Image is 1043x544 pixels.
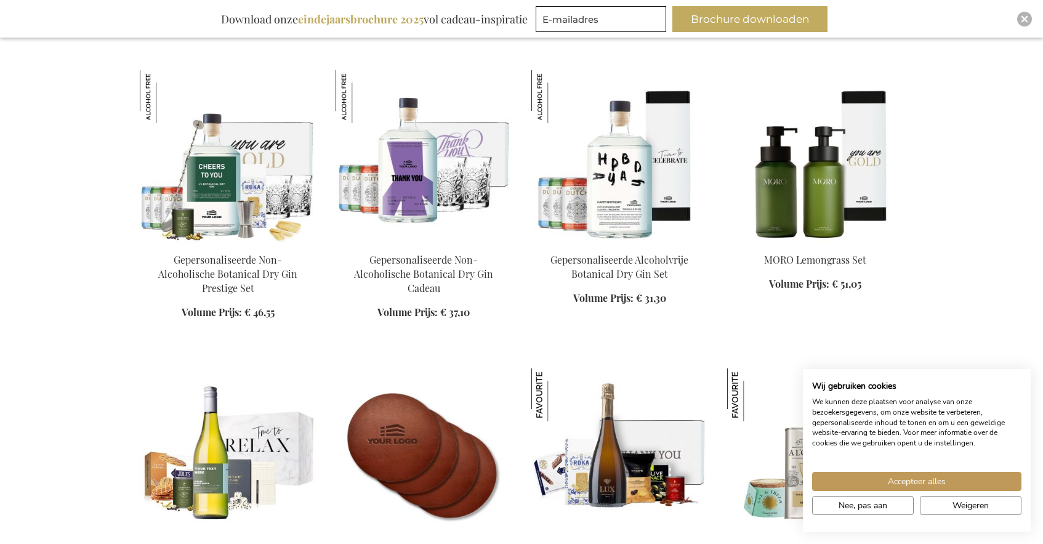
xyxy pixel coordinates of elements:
a: Volume Prijs: € 37,10 [377,306,470,320]
h2: Wij gebruiken cookies [812,381,1021,392]
input: E-mailadres [536,6,666,32]
span: Nee, pas aan [839,499,887,512]
a: Gepersonaliseerde Non-Alcoholische Botanical Dry Gin Cadeau [354,253,493,294]
div: Download onze vol cadeau-inspiratie [215,6,533,32]
a: Volume Prijs: € 51,05 [769,277,861,291]
a: Gepersonaliseerde Alcoholvrije Botanical Dry Gin Set [550,253,688,280]
img: Gepersonaliseerde Non-Alcoholische Botanical Dry Gin Prestige Set [140,70,193,123]
a: Volume Prijs: € 31,30 [573,291,666,306]
button: Brochure downloaden [672,6,828,32]
span: Volume Prijs: [182,306,242,319]
span: € 37,10 [440,306,470,319]
button: Pas cookie voorkeuren aan [812,496,914,515]
img: The Office Party Box [531,368,707,541]
b: eindejaarsbrochure 2025 [298,12,424,26]
img: Personalised White Wine [140,368,316,541]
a: Personalised Non-Alcoholic Botanical Dry Gin Set Gepersonaliseerde Alcoholvrije Botanical Dry Gin... [531,238,707,250]
img: Olive & Salt Culinary Set [727,368,903,541]
span: € 51,05 [832,277,861,290]
img: Close [1021,15,1028,23]
span: Volume Prijs: [769,277,829,290]
span: Weigeren [952,499,989,512]
img: Personalised Non-Alcoholic Botanical Dry Gin Set [531,70,707,243]
img: The Office Party Box [531,368,584,421]
button: Accepteer alle cookies [812,472,1021,491]
img: Gepersonaliseerde Alcoholvrije Botanical Dry Gin Set [531,70,584,123]
span: Volume Prijs: [573,291,634,304]
a: MORO Lemongrass Set [764,253,866,266]
img: Personalised Non-Alcoholic Botanical Dry Gin Gift [336,70,512,243]
a: Gepersonaliseerde Non-Alcoholische Botanical Dry Gin Prestige Set [158,253,297,294]
a: MORO Lemongrass Set [727,238,903,250]
a: Personalised Non-Alcoholic Botanical Dry Gin Gift Gepersonaliseerde Non-Alcoholische Botanical Dr... [336,238,512,250]
a: Personalised Non-Alcoholic Botanical Dry Gin Prestige Set Gepersonaliseerde Non-Alcoholische Bota... [140,238,316,250]
span: € 46,55 [244,306,275,319]
div: Close [1017,12,1032,26]
span: Accepteer alles [888,475,946,488]
a: Volume Prijs: € 46,55 [182,306,275,320]
span: Volume Prijs: [377,306,438,319]
p: We kunnen deze plaatsen voor analyse van onze bezoekersgegevens, om onze website te verbeteren, g... [812,397,1021,449]
img: MORO Lemongrass Set [727,70,903,243]
img: Gepersonaliseerde Non-Alcoholische Botanical Dry Gin Cadeau [336,70,389,123]
img: Culinaire Olijfolie & Zout Set [727,368,780,421]
img: Gepersonaliseerde Set Van 4 Leren Onderzetters - Cognac [336,368,512,541]
button: Alle cookies weigeren [920,496,1021,515]
span: € 31,30 [636,291,666,304]
img: Personalised Non-Alcoholic Botanical Dry Gin Prestige Set [140,70,316,243]
form: marketing offers and promotions [536,6,670,36]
